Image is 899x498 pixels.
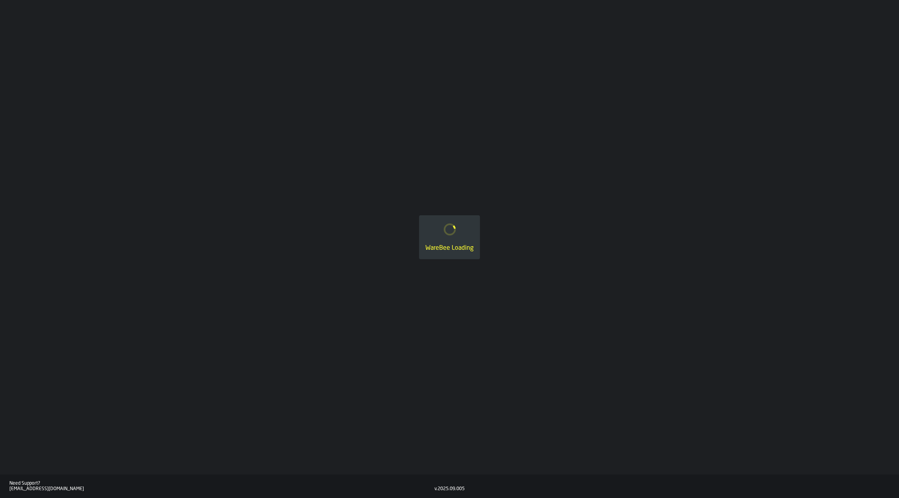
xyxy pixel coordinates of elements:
div: v. [434,486,438,492]
div: WareBee Loading [425,244,474,253]
div: [EMAIL_ADDRESS][DOMAIN_NAME] [9,486,434,492]
div: Need Support? [9,481,434,486]
div: 2025.09.005 [438,486,465,492]
a: Need Support?[EMAIL_ADDRESS][DOMAIN_NAME] [9,481,434,492]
